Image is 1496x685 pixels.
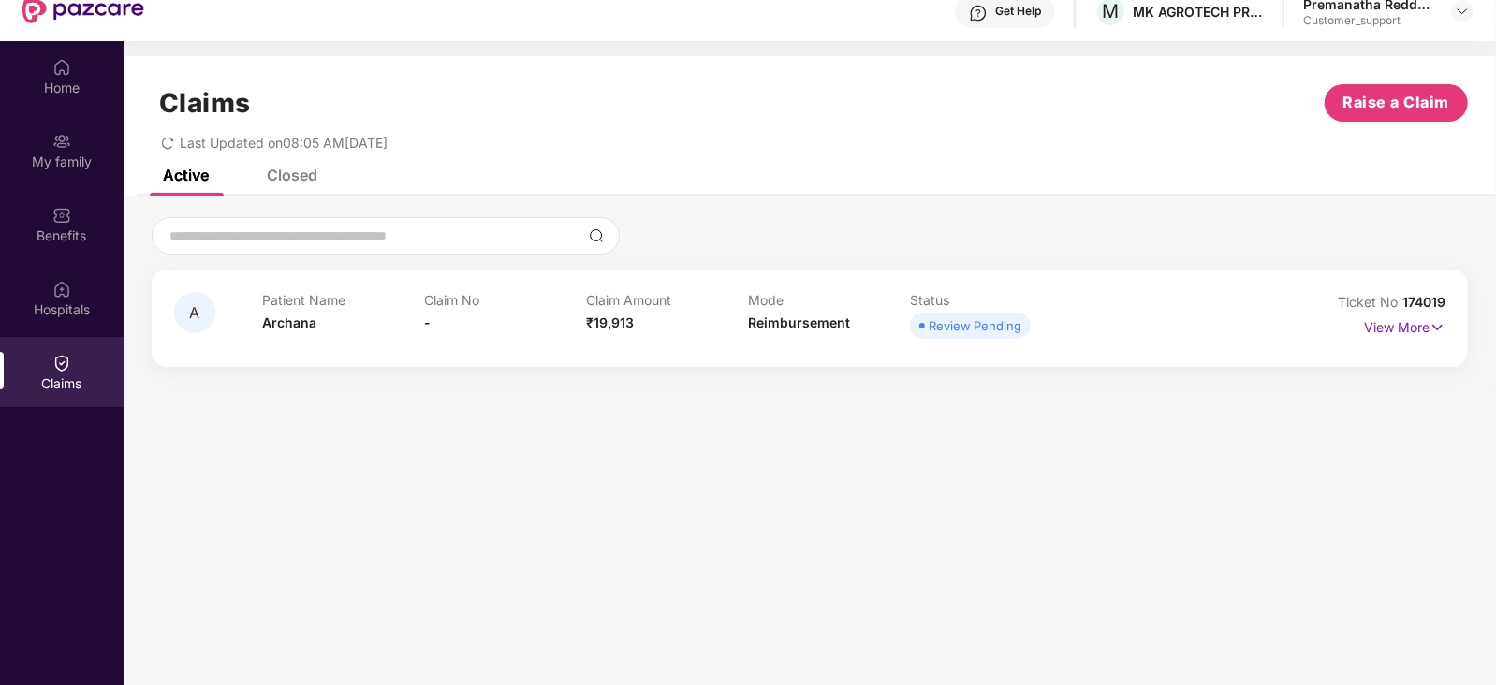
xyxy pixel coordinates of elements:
div: MK AGROTECH PRIVATE LIMITED [1133,3,1264,21]
div: Customer_support [1303,13,1434,28]
div: Get Help [995,4,1041,19]
div: Active [163,166,209,184]
span: 174019 [1402,294,1445,310]
h1: Claims [159,87,251,119]
div: Review Pending [929,316,1021,335]
p: Status [910,292,1072,308]
img: svg+xml;base64,PHN2ZyBpZD0iU2VhcmNoLTMyeDMyIiB4bWxucz0iaHR0cDovL3d3dy53My5vcmcvMjAwMC9zdmciIHdpZH... [589,228,604,243]
p: Patient Name [262,292,424,308]
img: svg+xml;base64,PHN2ZyBpZD0iRHJvcGRvd24tMzJ4MzIiIHhtbG5zPSJodHRwOi8vd3d3LnczLm9yZy8yMDAwL3N2ZyIgd2... [1455,4,1470,19]
p: Mode [748,292,910,308]
span: - [424,314,431,330]
img: svg+xml;base64,PHN2ZyB3aWR0aD0iMjAiIGhlaWdodD0iMjAiIHZpZXdCb3g9IjAgMCAyMCAyMCIgZmlsbD0ibm9uZSIgeG... [52,132,71,151]
div: Closed [267,166,317,184]
img: svg+xml;base64,PHN2ZyBpZD0iSG9tZSIgeG1sbnM9Imh0dHA6Ly93d3cudzMub3JnLzIwMDAvc3ZnIiB3aWR0aD0iMjAiIG... [52,58,71,77]
span: ₹19,913 [586,314,634,330]
p: View More [1364,313,1445,338]
span: Raise a Claim [1343,91,1450,114]
p: Claim No [424,292,586,308]
img: svg+xml;base64,PHN2ZyBpZD0iSGVscC0zMngzMiIgeG1sbnM9Imh0dHA6Ly93d3cudzMub3JnLzIwMDAvc3ZnIiB3aWR0aD... [969,4,988,22]
p: Claim Amount [586,292,748,308]
img: svg+xml;base64,PHN2ZyBpZD0iQ2xhaW0iIHhtbG5zPSJodHRwOi8vd3d3LnczLm9yZy8yMDAwL3N2ZyIgd2lkdGg9IjIwIi... [52,354,71,372]
img: svg+xml;base64,PHN2ZyBpZD0iQmVuZWZpdHMiIHhtbG5zPSJodHRwOi8vd3d3LnczLm9yZy8yMDAwL3N2ZyIgd2lkdGg9Ij... [52,206,71,225]
span: Archana [262,314,316,330]
span: A [190,305,200,321]
button: Raise a Claim [1325,84,1468,122]
span: Reimbursement [748,314,850,330]
img: svg+xml;base64,PHN2ZyBpZD0iSG9zcGl0YWxzIiB4bWxucz0iaHR0cDovL3d3dy53My5vcmcvMjAwMC9zdmciIHdpZHRoPS... [52,280,71,299]
img: svg+xml;base64,PHN2ZyB4bWxucz0iaHR0cDovL3d3dy53My5vcmcvMjAwMC9zdmciIHdpZHRoPSIxNyIgaGVpZ2h0PSIxNy... [1430,317,1445,338]
span: redo [161,135,174,151]
span: Ticket No [1338,294,1402,310]
span: Last Updated on 08:05 AM[DATE] [180,135,388,151]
